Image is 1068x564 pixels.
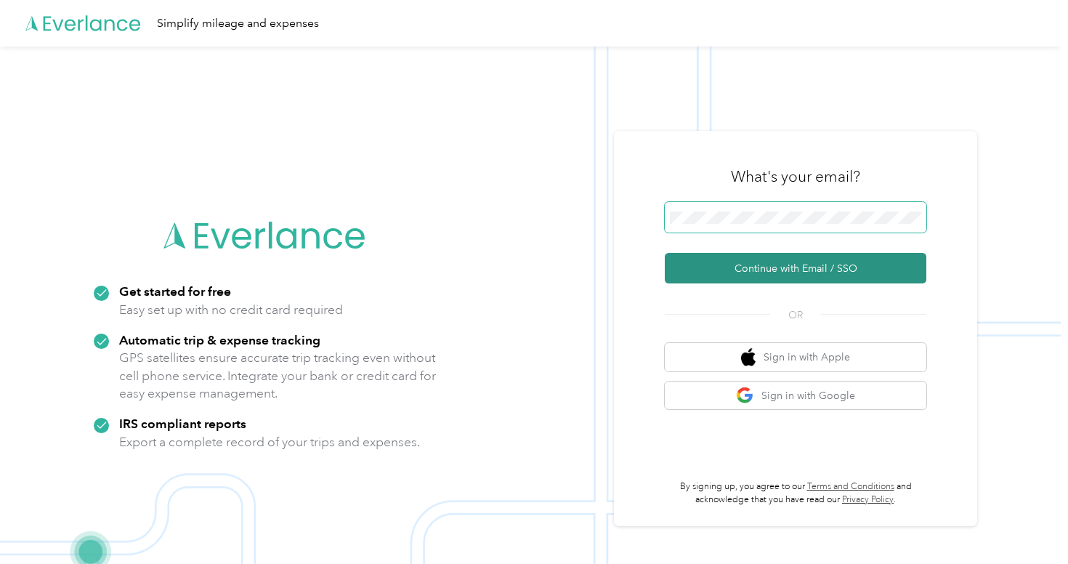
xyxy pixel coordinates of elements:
a: Terms and Conditions [807,481,894,492]
button: Continue with Email / SSO [665,253,926,283]
span: OR [770,307,821,323]
a: Privacy Policy [842,494,894,505]
strong: Automatic trip & expense tracking [119,332,320,347]
div: Simplify mileage and expenses [157,15,319,33]
p: By signing up, you agree to our and acknowledge that you have read our . [665,480,926,506]
button: apple logoSign in with Apple [665,343,926,371]
p: GPS satellites ensure accurate trip tracking even without cell phone service. Integrate your bank... [119,349,437,403]
img: google logo [736,387,754,405]
p: Easy set up with no credit card required [119,301,343,319]
h3: What's your email? [731,166,860,187]
button: google logoSign in with Google [665,382,926,410]
img: apple logo [741,348,756,366]
strong: IRS compliant reports [119,416,246,431]
strong: Get started for free [119,283,231,299]
p: Export a complete record of your trips and expenses. [119,433,420,451]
